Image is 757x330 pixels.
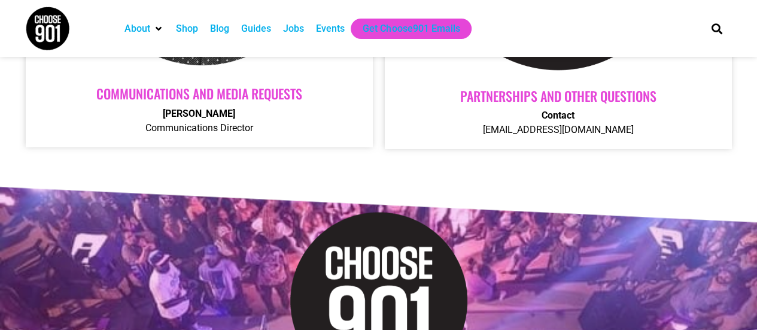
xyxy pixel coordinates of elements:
strong: [PERSON_NAME] [163,108,235,119]
nav: Main nav [118,19,691,39]
a: Partnerships AND OTHER QUESTIONS [460,86,656,105]
a: Communications and Media Requests [96,84,302,103]
a: Events [316,22,345,36]
a: Shop [176,22,198,36]
div: About [118,19,170,39]
a: Get Choose901 Emails [363,22,460,36]
a: About [124,22,150,36]
a: Blog [210,22,229,36]
strong: Contact [542,110,574,121]
p: Communications Director [38,107,361,135]
a: Guides [241,22,271,36]
a: Jobs [283,22,304,36]
div: Search [707,19,726,38]
p: [EMAIL_ADDRESS][DOMAIN_NAME] [397,108,720,137]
